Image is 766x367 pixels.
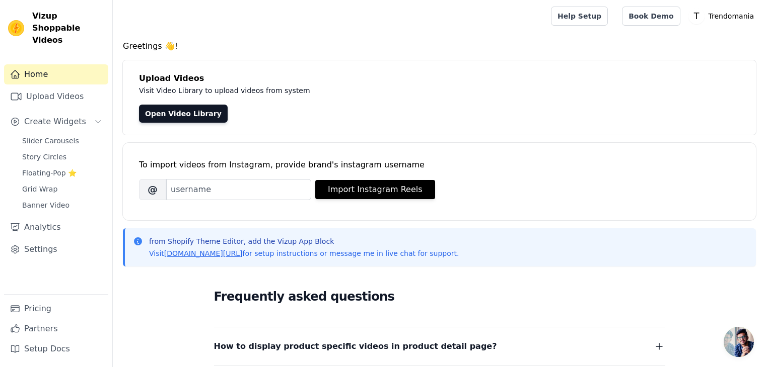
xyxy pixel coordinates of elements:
[139,105,228,123] a: Open Video Library
[164,249,243,257] a: [DOMAIN_NAME][URL]
[8,20,24,36] img: Vizup
[693,11,699,21] text: T
[214,287,665,307] h2: Frequently asked questions
[551,7,608,26] a: Help Setup
[16,198,108,212] a: Banner Video
[4,319,108,339] a: Partners
[139,84,590,97] p: Visit Video Library to upload videos from system
[139,72,740,84] h4: Upload Videos
[22,136,79,146] span: Slider Carousels
[139,159,740,171] div: To import videos from Instagram, provide brand's instagram username
[16,182,108,196] a: Grid Wrap
[688,7,758,25] button: T Trendomania
[315,180,435,199] button: Import Instagram Reels
[4,64,108,84] a: Home
[705,7,758,25] p: Trendomania
[4,86,108,107] a: Upload Videos
[16,166,108,180] a: Floating-Pop ⭐
[22,184,57,194] span: Grid Wrap
[149,236,459,246] p: from Shopify Theme Editor, add the Vizup App Block
[214,339,665,353] button: How to display product specific videos in product detail page?
[22,200,69,210] span: Banner Video
[724,327,754,357] div: Open chat
[32,10,104,46] span: Vizup Shoppable Videos
[24,116,86,128] span: Create Widgets
[4,112,108,132] button: Create Widgets
[4,299,108,319] a: Pricing
[4,239,108,259] a: Settings
[123,40,756,52] h4: Greetings 👋!
[16,150,108,164] a: Story Circles
[139,179,166,200] span: @
[166,179,311,200] input: username
[149,248,459,258] p: Visit for setup instructions or message me in live chat for support.
[22,152,66,162] span: Story Circles
[16,134,108,148] a: Slider Carousels
[214,339,497,353] span: How to display product specific videos in product detail page?
[622,7,680,26] a: Book Demo
[22,168,77,178] span: Floating-Pop ⭐
[4,217,108,237] a: Analytics
[4,339,108,359] a: Setup Docs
